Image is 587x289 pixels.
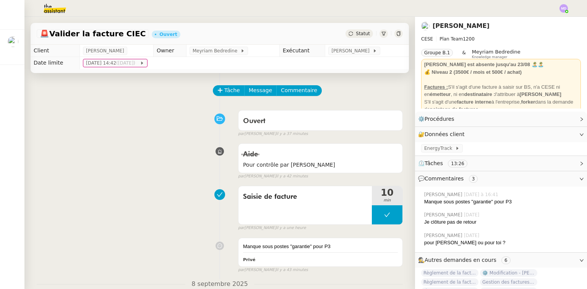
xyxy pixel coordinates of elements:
[86,59,139,67] span: [DATE] 14:42
[238,267,245,273] span: par
[281,86,317,95] span: Commentaire
[244,85,277,96] button: Message
[480,269,537,277] span: ⚙️ Modification - [PERSON_NAME] et suivi des devis sur Energy Track
[464,191,500,198] span: [DATE] à 16:41
[415,171,587,186] div: 💬Commentaires 3
[279,45,325,57] td: Exécutant
[213,85,245,96] button: Tâche
[501,257,511,264] nz-tag: 6
[421,22,430,30] img: users%2FHIWaaSoTa5U8ssS5t403NQMyZZE3%2Favatar%2Fa4be050e-05fa-4f28-bbe7-e7e8e4788720
[424,84,448,90] u: Factures :
[425,257,496,263] span: Autres demandes en cours
[424,191,464,198] span: [PERSON_NAME]
[31,45,80,57] td: Client
[243,161,398,169] span: Pour contrôle par [PERSON_NAME]
[86,47,124,55] span: [PERSON_NAME]
[421,36,433,42] span: CESE
[243,118,266,125] span: Ouvert
[480,278,537,286] span: Gestion des factures fournisseurs - 1 septembre 2025
[243,243,398,250] div: Manque sous postes "garantie" pour P3
[421,278,478,286] span: Règlement de la facture Paris Est Audit - août 2025
[472,49,521,59] app-user-label: Knowledge manager
[276,173,308,180] span: il y a 42 minutes
[424,198,581,206] div: Manque sous postes "garantie" pour P3
[464,211,481,218] span: [DATE]
[116,60,137,66] span: ([DATE])
[238,173,245,180] span: par
[418,175,481,182] span: 💬
[276,131,308,137] span: il y a 37 minutes
[238,131,245,137] span: par
[430,91,451,97] strong: émetteur
[559,4,568,13] img: svg
[249,86,272,95] span: Message
[276,225,306,231] span: il y a une heure
[425,131,465,137] span: Données client
[193,47,240,55] span: Meyriam Bedredine
[243,151,258,158] span: Aide
[448,160,467,167] nz-tag: 13:26
[469,175,478,183] nz-tag: 3
[415,112,587,127] div: ⚙️Procédures
[356,31,370,36] span: Statut
[463,36,475,42] span: 1200
[415,156,587,171] div: ⏲️Tâches 13:26
[238,225,245,231] span: par
[372,197,402,204] span: min
[418,115,458,123] span: ⚙️
[433,22,490,29] a: [PERSON_NAME]
[439,36,463,42] span: Plan Team
[472,55,508,59] span: Knowledge manager
[331,47,372,55] span: [PERSON_NAME]
[421,269,478,277] span: Règlement de la facture Paris Est Audit - septembre 2025
[243,257,255,262] b: Privé
[521,99,535,105] strong: forker
[153,45,186,57] td: Owner
[238,173,308,180] small: [PERSON_NAME]
[424,218,581,226] div: Je clôture pas de retour
[464,232,481,239] span: [DATE]
[40,29,49,38] span: 🚨
[372,188,402,197] span: 10
[418,257,514,263] span: 🕵️
[424,98,578,113] div: S'il s'agit d'une à l'entreprise, dans la demande de
[159,32,177,37] div: Ouvert
[224,86,240,95] span: Tâche
[276,267,308,273] span: il y a 43 minutes
[520,91,561,97] strong: [PERSON_NAME]
[424,69,522,75] strong: 💰 Niveau 2 (3500€ / mois et 500€ / achat)
[425,160,443,166] span: Tâches
[472,49,521,55] span: Meyriam Bedredine
[425,175,464,182] span: Commentaires
[418,160,474,166] span: ⏲️
[31,57,80,69] td: Date limite
[238,225,306,231] small: [PERSON_NAME]
[424,232,464,239] span: [PERSON_NAME]
[424,83,578,98] div: S'il s'agit d'une facture à saisir sur BS, n'a CESE ni en , ni en l'attribuer à
[238,131,308,137] small: [PERSON_NAME]
[276,85,322,96] button: Commentaire
[421,49,453,57] nz-tag: Groupe B.1
[424,239,581,247] div: pour [PERSON_NAME] ou pour toi ?
[464,91,495,97] strong: destinataire :
[462,49,465,59] span: &
[424,144,455,152] span: EnergyTrack
[424,62,544,67] strong: [PERSON_NAME] est absente jusqu'au 23/08 🏝️🏝️
[40,30,146,37] span: Valider la facture CIEC
[430,106,478,112] strong: pointage de factures
[425,116,454,122] span: Procédures
[8,36,18,47] img: users%2F9mvJqJUvllffspLsQzytnd0Nt4c2%2Favatar%2F82da88e3-d90d-4e39-b37d-dcb7941179ae
[424,211,464,218] span: [PERSON_NAME]
[415,253,587,268] div: 🕵️Autres demandes en cours 6
[415,127,587,142] div: 🔐Données client
[418,130,468,139] span: 🔐
[238,267,308,273] small: [PERSON_NAME]
[243,191,367,203] span: Saisie de facture
[457,99,491,105] strong: facture interne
